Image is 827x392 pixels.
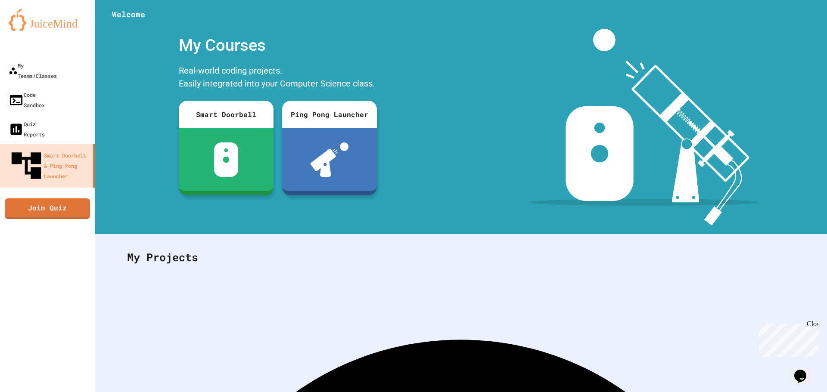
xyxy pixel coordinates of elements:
[311,142,349,177] img: ppl-with-ball.png
[214,142,239,177] img: sdb-white.svg
[5,198,90,219] a: Join Quiz
[9,60,57,81] div: My Teams/Classes
[282,101,377,128] div: Ping Pong Launcher
[3,3,59,55] div: Chat with us now!Close
[755,320,818,357] iframe: chat widget
[9,90,45,110] div: Code Sandbox
[529,29,759,225] img: banner-image-my-projects.png
[9,9,86,31] img: logo-orange.svg
[118,241,803,274] div: My Projects
[9,148,90,183] div: Smart Doorbell & Ping Pong Launcher
[174,62,381,94] div: Real-world coding projects. Easily integrated into your Computer Science class.
[791,358,818,383] iframe: chat widget
[174,29,381,62] div: My Courses
[179,101,274,128] div: Smart Doorbell
[9,119,45,139] div: Quiz Reports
